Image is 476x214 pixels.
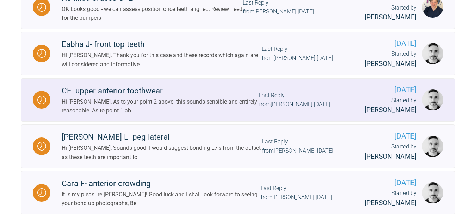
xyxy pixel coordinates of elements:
img: Derek Lombard [422,43,443,64]
span: [PERSON_NAME] [365,152,416,160]
div: Started by [356,49,416,69]
div: Started by [356,142,416,162]
div: It is my pleasure [PERSON_NAME]! Good luck and I shall look forward to seeing your bond up photog... [62,190,261,208]
div: Hi [PERSON_NAME], Thank you for this case and these records which again are will considered and i... [62,51,262,69]
div: Hi [PERSON_NAME], As to your point 2 above: this sounds sensible and entirely reasonable. As to p... [62,97,259,115]
div: Last Reply from [PERSON_NAME] [DATE] [262,44,333,62]
a: WaitingCF- upper anterior toothwearHi [PERSON_NAME], As to your point 2 above: this sounds sensib... [21,78,455,122]
div: Started by [346,3,416,23]
a: Waiting[PERSON_NAME] L- peg lateralHi [PERSON_NAME], Sounds good. I would suggest bonding L7's fr... [21,124,455,168]
span: [DATE] [356,130,416,142]
div: [PERSON_NAME] L- peg lateral [62,131,262,143]
div: Last Reply from [PERSON_NAME] [DATE] [259,91,332,109]
span: [PERSON_NAME] [365,106,416,114]
span: [PERSON_NAME] [365,199,416,207]
span: [PERSON_NAME] [365,13,416,21]
img: Derek Lombard [422,136,443,157]
div: OK Looks good - we can assess position once teeth aligned. Review need for the bumpers [62,5,243,23]
img: Waiting [37,3,46,12]
img: Derek Lombard [422,89,443,110]
div: Last Reply from [PERSON_NAME] [DATE] [261,184,333,202]
div: Started by [356,189,416,208]
div: Last Reply from [PERSON_NAME] [DATE] [262,137,333,155]
div: CF- upper anterior toothwear [62,85,259,97]
div: Cara F- anterior crowding [62,177,261,190]
span: [DATE] [356,177,416,189]
span: [DATE] [356,38,416,49]
img: Waiting [37,142,46,151]
div: Hi [PERSON_NAME], Sounds good. I would suggest bonding L7's from the outset as these teeth are im... [62,143,262,161]
span: [DATE] [354,84,416,96]
img: Derek Lombard [422,182,443,203]
div: Eabha J- front top teeth [62,38,262,51]
a: WaitingEabha J- front top teethHi [PERSON_NAME], Thank you for this case and these records which ... [21,32,455,75]
img: Waiting [37,96,46,104]
span: [PERSON_NAME] [365,60,416,68]
img: Waiting [37,49,46,58]
div: Started by [354,96,416,116]
img: Waiting [37,188,46,197]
